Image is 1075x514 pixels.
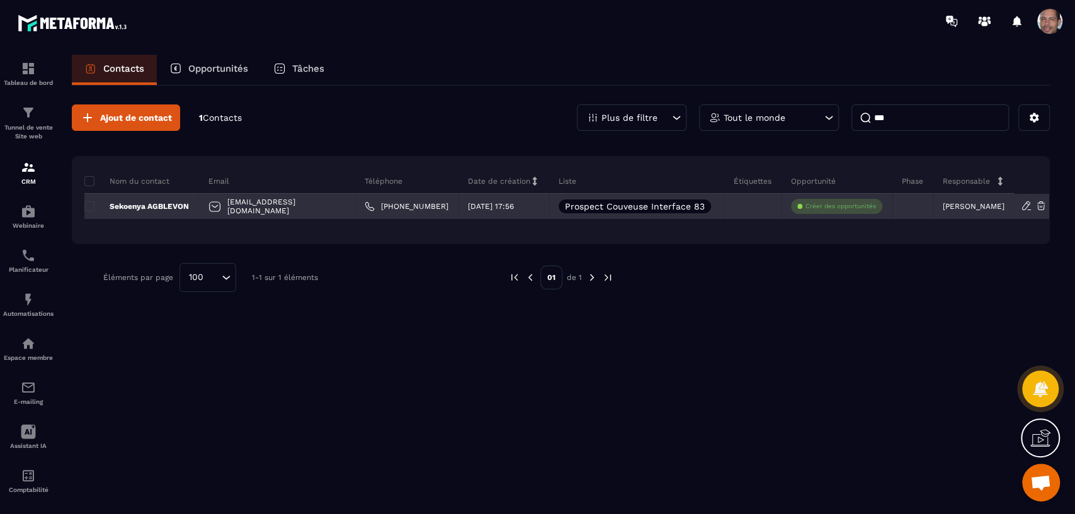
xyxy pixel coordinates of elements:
[559,176,576,186] p: Liste
[468,176,530,186] p: Date de création
[72,55,157,85] a: Contacts
[21,380,36,395] img: email
[3,150,54,194] a: formationformationCRM
[261,55,337,85] a: Tâches
[586,272,598,283] img: next
[602,272,613,283] img: next
[252,273,318,282] p: 1-1 sur 1 éléments
[188,63,248,74] p: Opportunités
[208,176,229,186] p: Email
[734,176,771,186] p: Étiquettes
[3,415,54,459] a: Assistant IA
[84,201,189,211] p: Sekoenya AGBLEVON
[3,371,54,415] a: emailemailE-mailing
[509,272,520,283] img: prev
[3,96,54,150] a: formationformationTunnel de vente Site web
[3,398,54,405] p: E-mailing
[3,354,54,361] p: Espace membre
[292,63,324,74] p: Tâches
[3,52,54,96] a: formationformationTableau de bord
[179,263,236,292] div: Search for option
[3,123,54,141] p: Tunnel de vente Site web
[21,336,36,351] img: automations
[185,271,208,284] span: 100
[365,201,448,211] a: [PHONE_NUMBER]
[567,272,582,282] p: de 1
[365,176,402,186] p: Téléphone
[199,112,242,124] p: 1
[103,273,173,282] p: Éléments par page
[3,459,54,503] a: accountantaccountantComptabilité
[540,265,562,289] p: 01
[21,61,36,76] img: formation
[3,442,54,449] p: Assistant IA
[805,202,876,211] p: Créer des opportunités
[3,266,54,273] p: Planificateur
[3,310,54,317] p: Automatisations
[3,178,54,185] p: CRM
[601,113,657,122] p: Plus de filtre
[203,113,242,123] span: Contacts
[21,468,36,483] img: accountant
[565,202,705,211] p: Prospect Couveuse Interface 83
[21,105,36,120] img: formation
[21,248,36,263] img: scheduler
[100,111,172,124] span: Ajout de contact
[3,238,54,282] a: schedulerschedulerPlanificateur
[3,79,54,86] p: Tableau de bord
[943,202,1004,211] p: [PERSON_NAME]
[21,292,36,307] img: automations
[791,176,836,186] p: Opportunité
[943,176,990,186] p: Responsable
[18,11,131,35] img: logo
[84,176,169,186] p: Nom du contact
[468,202,514,211] p: [DATE] 17:56
[103,63,144,74] p: Contacts
[1022,464,1060,501] div: Ouvrir le chat
[902,176,923,186] p: Phase
[724,113,785,122] p: Tout le monde
[157,55,261,85] a: Opportunités
[21,160,36,175] img: formation
[3,282,54,327] a: automationsautomationsAutomatisations
[72,104,180,131] button: Ajout de contact
[3,194,54,238] a: automationsautomationsWebinaire
[3,327,54,371] a: automationsautomationsEspace membre
[3,222,54,229] p: Webinaire
[3,486,54,493] p: Comptabilité
[208,271,219,284] input: Search for option
[525,272,536,283] img: prev
[21,204,36,219] img: automations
